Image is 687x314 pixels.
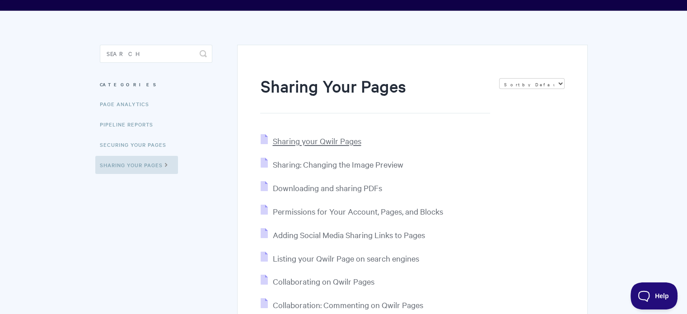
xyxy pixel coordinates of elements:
a: Sharing: Changing the Image Preview [261,159,403,169]
input: Search [100,45,212,63]
span: Collaborating on Qwilr Pages [272,276,374,286]
h3: Categories [100,76,212,93]
a: Listing your Qwilr Page on search engines [261,253,419,263]
span: Permissions for Your Account, Pages, and Blocks [272,206,443,216]
span: Collaboration: Commenting on Qwilr Pages [272,300,423,310]
a: Pipeline reports [100,115,160,133]
a: Adding Social Media Sharing Links to Pages [261,230,425,240]
span: Listing your Qwilr Page on search engines [272,253,419,263]
h1: Sharing Your Pages [260,75,490,113]
a: Sharing Your Pages [95,156,178,174]
a: Permissions for Your Account, Pages, and Blocks [261,206,443,216]
span: Adding Social Media Sharing Links to Pages [272,230,425,240]
iframe: Toggle Customer Support [631,282,678,309]
a: Sharing your Qwilr Pages [261,136,361,146]
span: Sharing your Qwilr Pages [272,136,361,146]
a: Page Analytics [100,95,156,113]
a: Collaboration: Commenting on Qwilr Pages [261,300,423,310]
a: Downloading and sharing PDFs [261,183,382,193]
span: Downloading and sharing PDFs [272,183,382,193]
span: Sharing: Changing the Image Preview [272,159,403,169]
a: Collaborating on Qwilr Pages [261,276,374,286]
select: Page reloads on selection [499,78,565,89]
a: Securing Your Pages [100,136,173,154]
